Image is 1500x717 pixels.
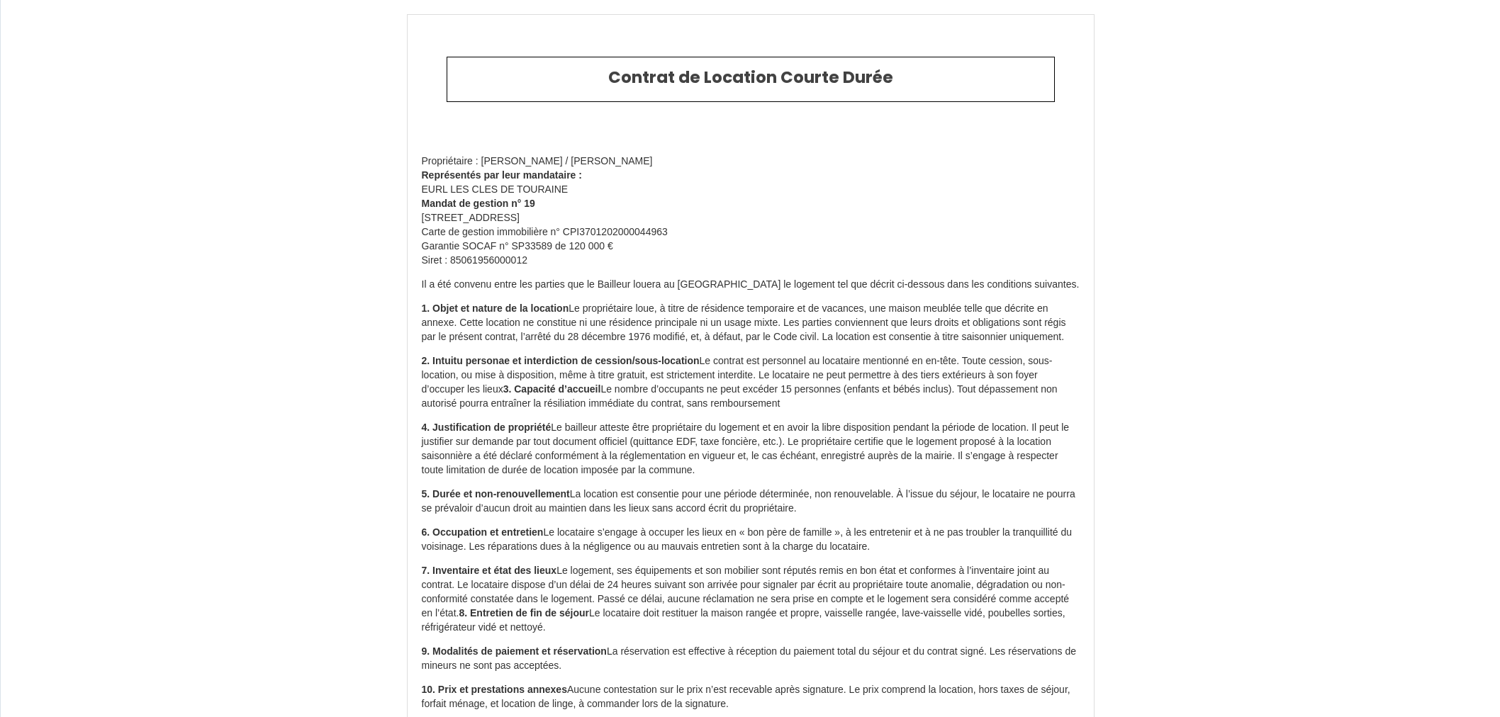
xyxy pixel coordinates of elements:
p: Le logement, ses équipements et son mobilier sont réputés remis en bon état et conformes à l’inve... [422,564,1080,635]
b: 2. Intuitu personae et interdiction de cession/sous-location [422,355,700,366]
p: Il a été convenu entre les parties que le Bailleur louera au [GEOGRAPHIC_DATA] le logement tel qu... [422,278,1080,292]
h2: Contrat de Location Courte Durée [458,68,1043,88]
p: Le bailleur atteste être propriétaire du logement et en avoir la libre disposition pendant la pér... [422,421,1080,478]
b: 1. Objet et nature de la location [422,303,569,314]
p: Le locataire s’engage à occuper les lieux en « bon père de famille », à les entretenir et à ne pa... [422,526,1080,554]
b: Mandat de gestion n° 19 [422,198,535,209]
p: Le propriétaire loue, à titre de résidence temporaire et de vacances, une maison meublée telle qu... [422,302,1080,344]
b: 6. Occupation et entretien [422,526,544,538]
p: Aucune contestation sur le prix n’est recevable après signature. Le prix comprend la location, ho... [422,683,1080,711]
b: 5. Durée et non-renouvellement [422,488,570,499]
b: 4. Justification de propriété [422,422,552,433]
p: Propriétaire : [PERSON_NAME] / [PERSON_NAME] EURL LES CLES DE TOURAINE [STREET_ADDRESS] Carte de ... [422,154,1080,268]
b: Représentés par leur mandataire : [422,169,582,181]
b: 10. Prix et prestations annexes [422,684,567,695]
b: 3. Capacité d’accueil [503,383,601,395]
p: Le contrat est personnel au locataire mentionné en en-tête. Toute cession, sous-location, ou mise... [422,354,1080,411]
b: 8. Entretien de fin de séjour [459,607,589,619]
p: La réservation est effective à réception du paiement total du séjour et du contrat signé. Les rés... [422,645,1080,673]
b: 7. Inventaire et état des lieux [422,565,557,576]
b: 9. Modalités de paiement et réservation [422,645,607,657]
p: La location est consentie pour une période déterminée, non renouvelable. À l’issue du séjour, le ... [422,487,1080,516]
